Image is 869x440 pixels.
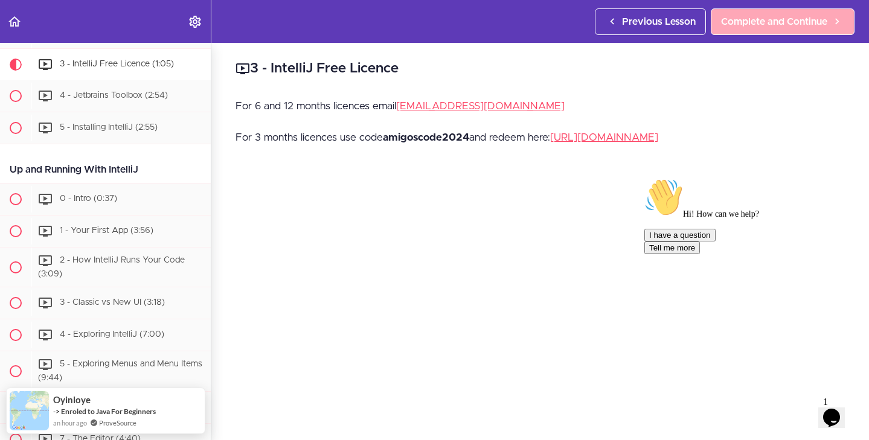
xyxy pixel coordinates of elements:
[60,60,174,68] span: 3 - IntelliJ Free Licence (1:05)
[236,129,845,147] p: For 3 months licences use code and redeem here:
[188,14,202,29] svg: Settings Menu
[60,299,165,307] span: 3 - Classic vs New UI (3:18)
[383,132,469,142] strong: amigoscode2024
[640,173,857,386] iframe: chat widget
[721,14,827,29] span: Complete and Continue
[53,395,91,405] span: Oyinloye
[5,56,76,68] button: I have a question
[236,59,845,79] h2: 3 - IntelliJ Free Licence
[5,5,43,43] img: :wave:
[5,68,60,81] button: Tell me more
[60,91,168,100] span: 4 - Jetbrains Toolbox (2:54)
[5,36,120,45] span: Hi! How can we help?
[60,226,153,235] span: 1 - Your First App (3:56)
[550,132,658,142] a: [URL][DOMAIN_NAME]
[60,123,158,132] span: 5 - Installing IntelliJ (2:55)
[60,331,164,339] span: 4 - Exploring IntelliJ (7:00)
[61,407,156,416] a: Enroled to Java For Beginners
[60,194,117,203] span: 0 - Intro (0:37)
[396,101,565,111] a: [EMAIL_ADDRESS][DOMAIN_NAME]
[622,14,696,29] span: Previous Lesson
[236,97,845,115] p: For 6 and 12 months licences email
[711,8,855,35] a: Complete and Continue
[5,5,222,81] div: 👋Hi! How can we help?I have a questionTell me more
[10,391,49,430] img: provesource social proof notification image
[595,8,706,35] a: Previous Lesson
[53,418,87,428] span: an hour ago
[99,418,136,428] a: ProveSource
[7,14,22,29] svg: Back to course curriculum
[38,256,185,278] span: 2 - How IntelliJ Runs Your Code (3:09)
[818,392,857,428] iframe: chat widget
[53,407,60,416] span: ->
[38,360,202,383] span: 5 - Exploring Menus and Menu Items (9:44)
